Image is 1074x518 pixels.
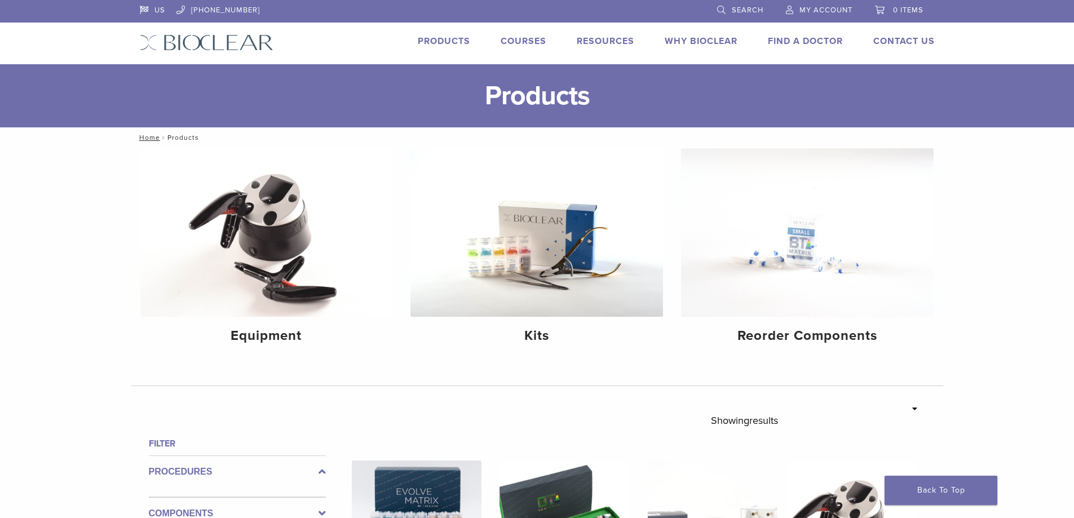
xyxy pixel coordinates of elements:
[711,409,778,432] p: Showing results
[873,36,935,47] a: Contact Us
[160,135,167,140] span: /
[410,148,663,317] img: Kits
[419,326,654,346] h4: Kits
[140,34,273,51] img: Bioclear
[665,36,737,47] a: Why Bioclear
[681,148,934,353] a: Reorder Components
[410,148,663,353] a: Kits
[131,127,943,148] nav: Products
[140,148,393,317] img: Equipment
[149,465,326,479] label: Procedures
[681,148,934,317] img: Reorder Components
[690,326,925,346] h4: Reorder Components
[799,6,852,15] span: My Account
[885,476,997,505] a: Back To Top
[501,36,546,47] a: Courses
[140,148,393,353] a: Equipment
[893,6,923,15] span: 0 items
[768,36,843,47] a: Find A Doctor
[149,437,326,450] h4: Filter
[732,6,763,15] span: Search
[418,36,470,47] a: Products
[577,36,634,47] a: Resources
[149,326,384,346] h4: Equipment
[136,134,160,141] a: Home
